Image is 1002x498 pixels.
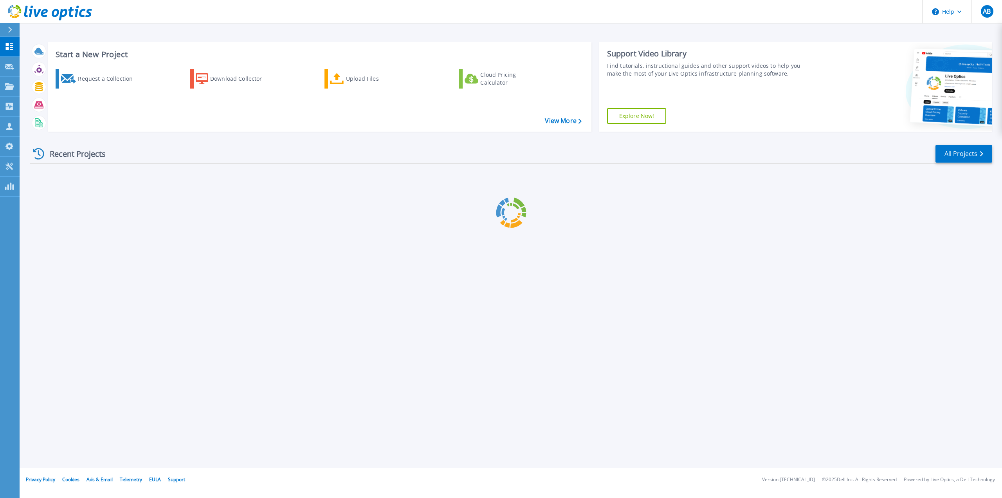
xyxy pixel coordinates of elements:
a: All Projects [935,145,992,163]
div: Support Video Library [607,49,810,59]
div: Download Collector [210,71,273,87]
a: Privacy Policy [26,476,55,483]
a: Ads & Email [87,476,113,483]
a: Cloud Pricing Calculator [459,69,546,89]
a: View More [545,117,581,125]
div: Find tutorials, instructional guides and other support videos to help you make the most of your L... [607,62,810,78]
div: Recent Projects [30,144,116,163]
a: Cookies [62,476,79,483]
span: AB [983,8,991,14]
div: Upload Files [346,71,409,87]
a: Explore Now! [607,108,667,124]
li: Version: [TECHNICAL_ID] [762,477,815,482]
a: Download Collector [190,69,278,89]
a: EULA [149,476,161,483]
h3: Start a New Project [56,50,581,59]
a: Upload Files [324,69,412,89]
li: © 2025 Dell Inc. All Rights Reserved [822,477,897,482]
a: Telemetry [120,476,142,483]
li: Powered by Live Optics, a Dell Technology [904,477,995,482]
div: Request a Collection [78,71,141,87]
div: Cloud Pricing Calculator [480,71,543,87]
a: Request a Collection [56,69,143,89]
a: Support [168,476,185,483]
